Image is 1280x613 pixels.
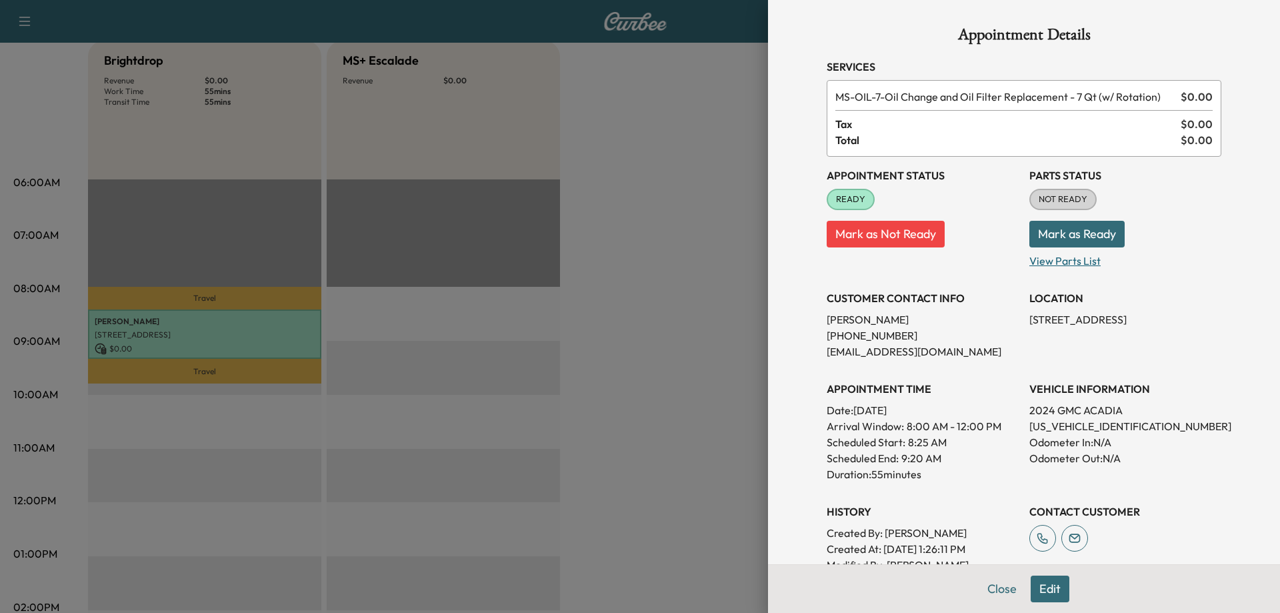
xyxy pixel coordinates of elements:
[908,434,947,450] p: 8:25 AM
[827,418,1019,434] p: Arrival Window:
[835,132,1181,148] span: Total
[907,418,1001,434] span: 8:00 AM - 12:00 PM
[827,221,945,247] button: Mark as Not Ready
[827,525,1019,541] p: Created By : [PERSON_NAME]
[901,450,941,466] p: 9:20 AM
[979,576,1025,602] button: Close
[827,328,1019,344] p: [PHONE_NUMBER]
[1181,116,1213,132] span: $ 0.00
[827,450,899,466] p: Scheduled End:
[1029,504,1221,520] h3: CONTACT CUSTOMER
[827,27,1221,48] h1: Appointment Details
[1031,193,1095,206] span: NOT READY
[1029,434,1221,450] p: Odometer In: N/A
[827,312,1019,328] p: [PERSON_NAME]
[827,557,1019,573] p: Modified By : [PERSON_NAME]
[1029,418,1221,434] p: [US_VEHICLE_IDENTIFICATION_NUMBER]
[1029,290,1221,306] h3: LOCATION
[1031,576,1069,602] button: Edit
[1029,247,1221,269] p: View Parts List
[1029,167,1221,183] h3: Parts Status
[827,504,1019,520] h3: History
[827,434,905,450] p: Scheduled Start:
[827,290,1019,306] h3: CUSTOMER CONTACT INFO
[1029,312,1221,328] p: [STREET_ADDRESS]
[827,402,1019,418] p: Date: [DATE]
[1029,402,1221,418] p: 2024 GMC ACADIA
[1181,132,1213,148] span: $ 0.00
[827,167,1019,183] h3: Appointment Status
[1029,450,1221,466] p: Odometer Out: N/A
[1181,89,1213,105] span: $ 0.00
[827,541,1019,557] p: Created At : [DATE] 1:26:11 PM
[835,116,1181,132] span: Tax
[835,89,1175,105] span: Oil Change and Oil Filter Replacement - 7 Qt (w/ Rotation)
[827,59,1221,75] h3: Services
[827,344,1019,360] p: [EMAIL_ADDRESS][DOMAIN_NAME]
[1029,221,1125,247] button: Mark as Ready
[827,381,1019,397] h3: APPOINTMENT TIME
[828,193,873,206] span: READY
[1029,381,1221,397] h3: VEHICLE INFORMATION
[827,466,1019,482] p: Duration: 55 minutes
